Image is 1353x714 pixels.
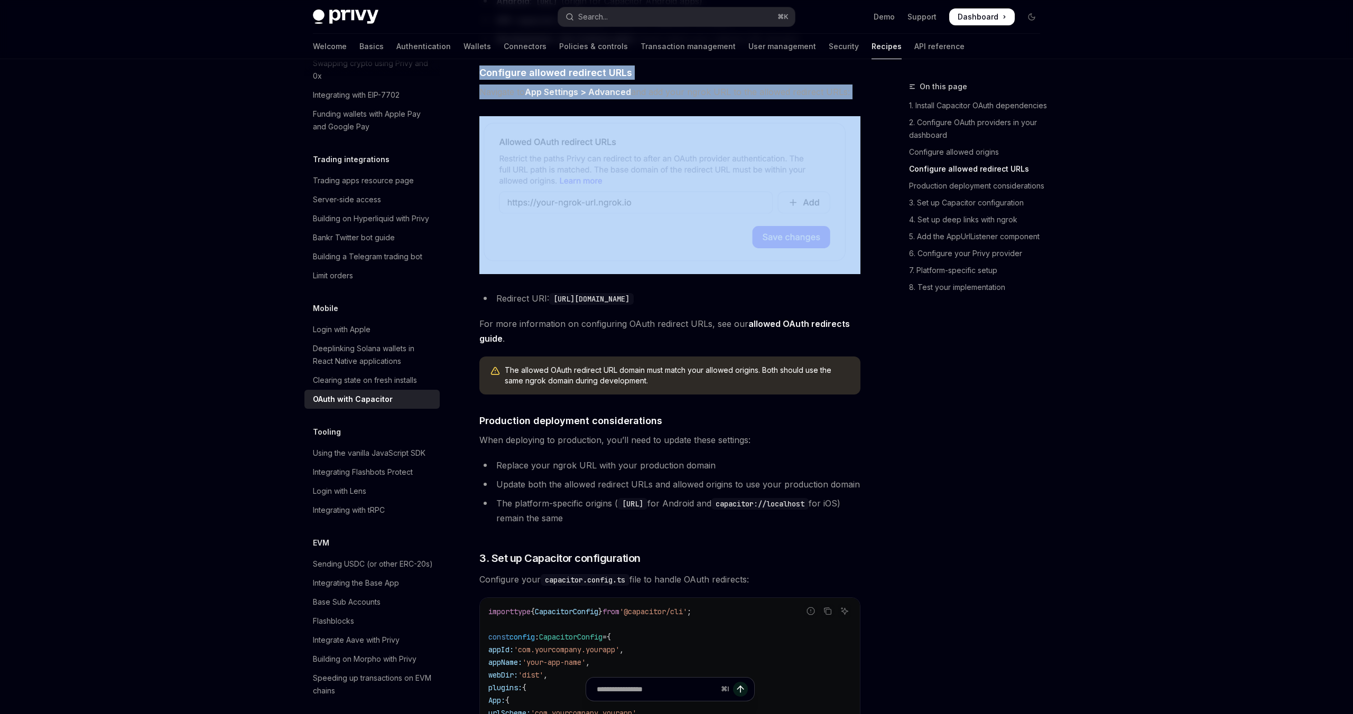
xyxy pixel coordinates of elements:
a: User management [748,34,816,59]
span: 3. Set up Capacitor configuration [479,551,641,566]
span: type [514,607,531,616]
span: , [619,645,624,654]
div: Login with Apple [313,323,370,336]
span: const [488,632,509,642]
div: Funding wallets with Apple Pay and Google Pay [313,108,433,133]
code: [URL] [618,498,647,510]
a: OAuth with Capacitor [304,390,440,409]
span: The allowed OAuth redirect URL domain must match your allowed origins. Both should use the same n... [505,365,850,386]
h5: Trading integrations [313,153,390,166]
a: Authentication [396,34,451,59]
div: Speeding up transactions on EVM chains [313,672,433,697]
a: Transaction management [641,34,736,59]
a: Production deployment considerations [909,177,1049,194]
div: Integrating the Base App [313,577,399,589]
div: Building a Telegram trading bot [313,250,422,263]
code: capacitor://localhost [711,498,809,510]
a: 1. Install Capacitor OAuth dependencies [909,97,1049,114]
h5: EVM [313,537,329,549]
span: appId: [488,645,514,654]
div: Login with Lens [313,485,366,497]
a: Clearing state on fresh installs [304,371,440,390]
a: Login with Apple [304,320,440,339]
span: { [607,632,611,642]
a: Welcome [313,34,347,59]
a: Basics [359,34,384,59]
a: Building on Morpho with Privy [304,650,440,669]
span: ; [687,607,691,616]
span: import [488,607,514,616]
div: Search... [578,11,608,23]
a: Wallets [464,34,491,59]
span: appName: [488,657,522,667]
span: When deploying to production, you’ll need to update these settings: [479,433,860,447]
a: 7. Platform-specific setup [909,262,1049,279]
span: Configure your file to handle OAuth redirects: [479,572,860,587]
div: Limit orders [313,269,353,282]
span: '@capacitor/cli' [619,607,687,616]
div: Server-side access [313,193,381,206]
a: 3. Set up Capacitor configuration [909,194,1049,211]
div: Integrating Flashbots Protect [313,466,413,478]
a: API reference [914,34,965,59]
strong: App Settings > Advanced [525,87,631,97]
a: Integrating the Base App [304,574,440,593]
a: Integrating with tRPC [304,501,440,520]
span: webDir: [488,670,518,680]
a: Demo [874,12,895,22]
button: Copy the contents from the code block [821,604,835,618]
a: Integrating with EIP-7702 [304,86,440,105]
a: Login with Lens [304,482,440,501]
h5: Mobile [313,302,338,315]
a: Integrating Flashbots Protect [304,463,440,482]
span: from [603,607,619,616]
a: 2. Configure OAuth providers in your dashboard [909,114,1049,144]
span: Production deployment considerations [479,414,662,428]
input: Ask a question... [597,678,717,701]
a: Deeplinking Solana wallets in React Native applications [304,339,440,371]
a: 6. Configure your Privy provider [909,245,1049,262]
div: Sending USDC (or other ERC-20s) [313,558,433,570]
button: Toggle dark mode [1023,8,1040,25]
a: Using the vanilla JavaScript SDK [304,444,440,463]
a: 4. Set up deep links with ngrok [909,211,1049,228]
a: Speeding up transactions on EVM chains [304,669,440,700]
li: The platform-specific origins ( for Android and for iOS) remain the same [479,496,860,525]
div: Base Sub Accounts [313,596,381,608]
svg: Warning [490,366,501,377]
div: OAuth with Capacitor [313,393,393,406]
a: Base Sub Accounts [304,593,440,612]
span: , [543,670,548,680]
a: Building on Hyperliquid with Privy [304,209,440,228]
a: Integrate Aave with Privy [304,631,440,650]
li: Replace your ngrok URL with your production domain [479,458,860,473]
li: Redirect URI: [479,291,860,306]
a: Building a Telegram trading bot [304,247,440,266]
div: Integrating with EIP-7702 [313,89,400,101]
img: Dashboard settings showing allowed redirect URLs configuration [479,116,860,274]
span: CapacitorConfig [539,632,603,642]
span: 'dist' [518,670,543,680]
a: Flashblocks [304,612,440,631]
code: [URL][DOMAIN_NAME] [549,293,634,305]
div: Integrating with tRPC [313,504,385,516]
span: Configure allowed redirect URLs [479,65,632,80]
span: CapacitorConfig [535,607,598,616]
div: Bankr Twitter bot guide [313,231,395,244]
img: dark logo [313,10,378,24]
h5: Tooling [313,426,341,438]
div: Integrate Aave with Privy [313,634,400,646]
div: Using the vanilla JavaScript SDK [313,447,425,459]
span: , [586,657,590,667]
a: Policies & controls [559,34,628,59]
span: } [598,607,603,616]
a: Connectors [504,34,546,59]
div: Clearing state on fresh installs [313,374,417,387]
a: Limit orders [304,266,440,285]
span: { [531,607,535,616]
a: 5. Add the AppUrlListener component [909,228,1049,245]
div: Building on Hyperliquid with Privy [313,212,429,225]
button: Ask AI [838,604,851,618]
span: : [535,632,539,642]
a: Bankr Twitter bot guide [304,228,440,247]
